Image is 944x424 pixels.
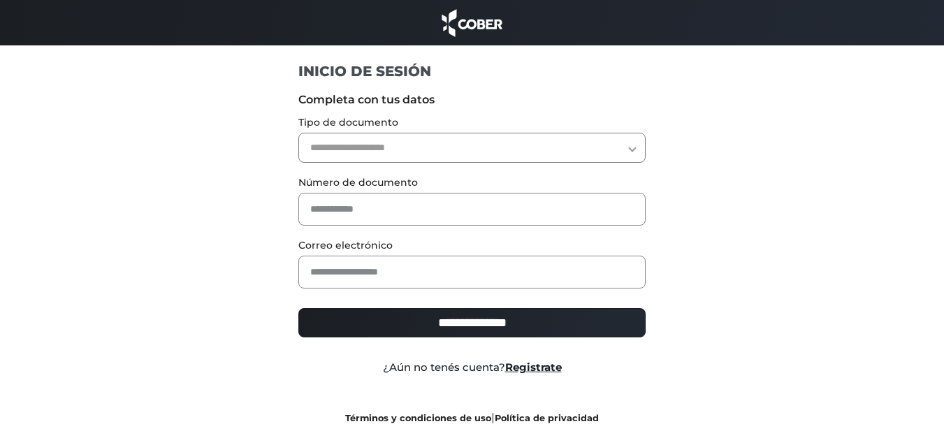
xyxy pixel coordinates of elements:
[495,413,599,423] a: Política de privacidad
[298,238,646,253] label: Correo electrónico
[298,115,646,130] label: Tipo de documento
[298,175,646,190] label: Número de documento
[505,360,562,374] a: Registrate
[288,360,656,376] div: ¿Aún no tenés cuenta?
[298,62,646,80] h1: INICIO DE SESIÓN
[345,413,491,423] a: Términos y condiciones de uso
[298,92,646,108] label: Completa con tus datos
[438,7,507,38] img: cober_marca.png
